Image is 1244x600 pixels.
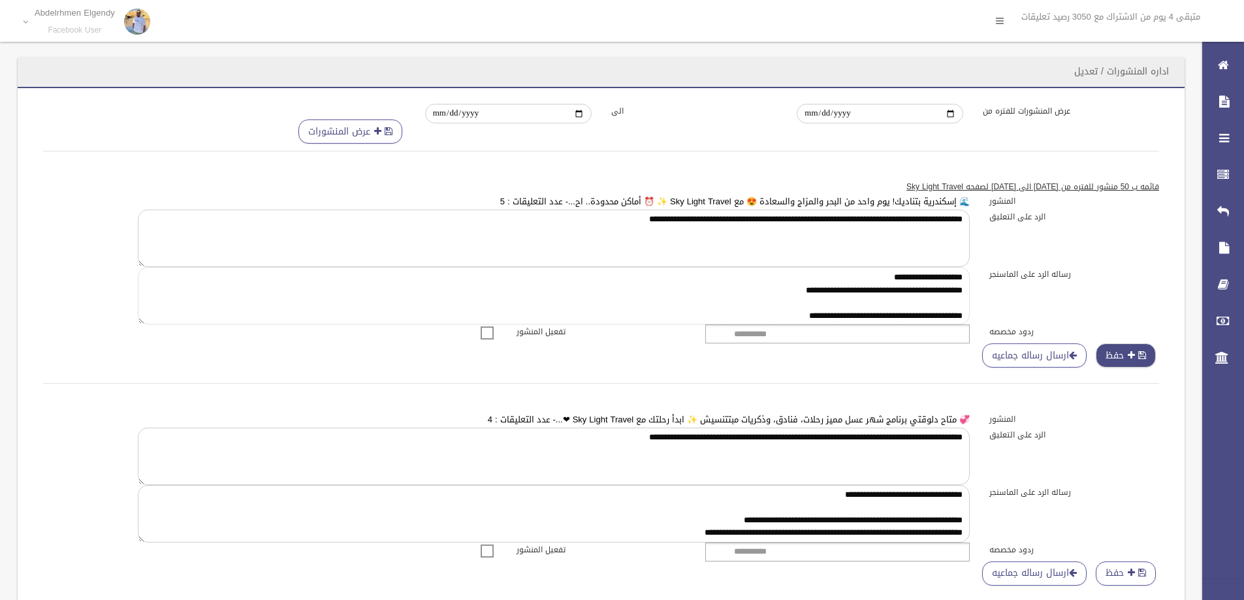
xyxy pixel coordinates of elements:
[1096,343,1156,368] button: حفظ
[980,485,1169,499] label: رساله الرد على الماسنجر
[980,267,1169,281] label: رساله الرد على الماسنجر
[980,412,1169,426] label: المنشور
[500,193,970,210] a: 🌊 إسكندرية بتناديك! يوم واحد من البحر والمزاج والسعادة 😍 مع Sky Light Travel ✨ ⏰ أماكن محدودة.. ا...
[35,25,115,35] small: Facebook User
[1096,561,1156,586] button: حفظ
[980,194,1169,208] label: المنشور
[298,119,402,144] button: عرض المنشورات
[982,561,1087,586] a: ارسال رساله جماعيه
[488,411,970,428] a: 💞 متاح دلوقتي برنامج شهر عسل مميز رحلات، فنادق، وذكريات مبتتنسيش ✨ ابدأ رحلتك مع Sky Light Travel...
[507,543,696,557] label: تفعيل المنشور
[973,104,1159,118] label: عرض المنشورات للفتره من
[1059,59,1185,84] header: اداره المنشورات / تعديل
[507,324,696,339] label: تفعيل المنشور
[35,8,115,18] p: Abdelrhmen Elgendy
[982,343,1087,368] a: ارسال رساله جماعيه
[980,543,1169,557] label: ردود مخصصه
[906,180,1159,194] u: قائمه ب 50 منشور للفتره من [DATE] الى [DATE] لصفحه Sky Light Travel
[980,428,1169,442] label: الرد على التعليق
[980,324,1169,339] label: ردود مخصصه
[980,210,1169,224] label: الرد على التعليق
[601,104,788,118] label: الى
